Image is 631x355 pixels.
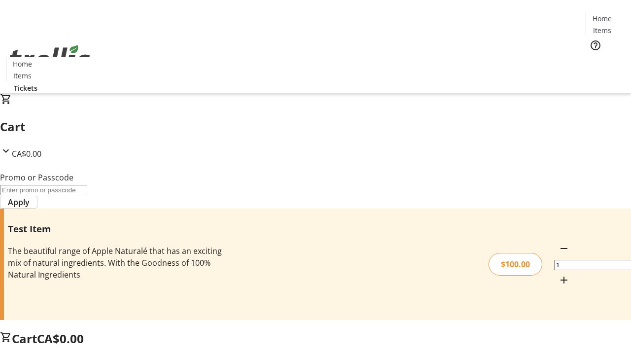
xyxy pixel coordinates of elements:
span: CA$0.00 [12,148,41,159]
button: Decrement by one [554,239,574,258]
span: Tickets [14,83,37,93]
span: Items [13,71,32,81]
h3: Test Item [8,222,223,236]
button: Help [586,35,605,55]
span: CA$0.00 [37,330,84,347]
a: Home [6,59,38,69]
div: The beautiful range of Apple Naturalé that has an exciting mix of natural ingredients. With the G... [8,245,223,281]
span: Home [593,13,612,24]
span: Tickets [594,57,617,68]
a: Home [586,13,618,24]
a: Tickets [6,83,45,93]
a: Items [6,71,38,81]
span: Items [593,25,611,35]
button: Increment by one [554,270,574,290]
span: Home [13,59,32,69]
a: Items [586,25,618,35]
img: Orient E2E Organization iZ420mQ27c's Logo [6,34,94,83]
div: $100.00 [489,253,542,276]
a: Tickets [586,57,625,68]
span: Apply [8,196,30,208]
